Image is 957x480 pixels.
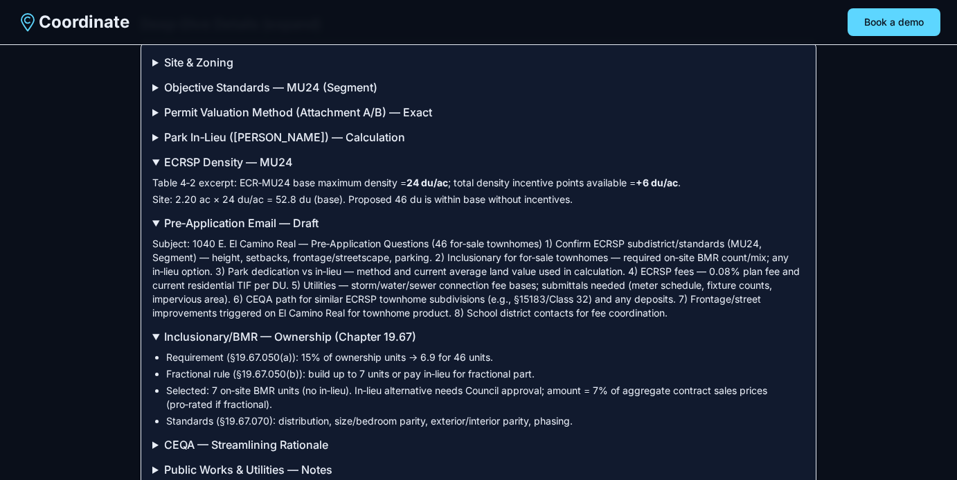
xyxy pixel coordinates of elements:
img: Coordinate [17,11,39,33]
strong: 24 du/ac [406,177,448,188]
li: Requirement (§19.67.050(a)): 15% of ownership units → 6.9 for 46 units. [166,350,805,364]
summary: Pre‑Application Email — Draft [152,215,805,231]
div: Table 4‑2 excerpt: ECR‑MU24 base maximum density = ; total density incentive points available = . [152,176,805,190]
div: Site: 2.20 ac × 24 du/ac = 52.8 du (base). Proposed 46 du is within base without incentives. [152,193,805,206]
li: Selected: 7 on‑site BMR units (no in‑lieu). In‑lieu alternative needs Council approval; amount = ... [166,384,805,411]
summary: ECRSP Density — MU24 [152,154,805,170]
summary: Site & Zoning [152,54,805,71]
summary: Permit Valuation Method (Attachment A/B) — Exact [152,104,805,121]
summary: CEQA — Streamlining Rationale [152,436,805,453]
summary: Public Works & Utilities — Notes [152,461,805,478]
div: Subject: 1040 E. El Camino Real — Pre‑Application Questions (46 for‑sale townhomes) 1) Confirm EC... [152,237,805,320]
span: Coordinate [39,11,129,33]
a: Coordinate [17,11,129,33]
summary: Park In‑Lieu ([PERSON_NAME]) — Calculation [152,129,805,145]
button: Book a demo [848,8,940,36]
summary: Inclusionary/BMR — Ownership (Chapter 19.67) [152,328,805,345]
li: Standards (§19.67.070): distribution, size/bedroom parity, exterior/interior parity, phasing. [166,414,805,428]
strong: +6 du/ac [636,177,678,188]
summary: Objective Standards — MU24 (Segment) [152,79,805,96]
li: Fractional rule (§19.67.050(b)): build up to 7 units or pay in‑lieu for fractional part. [166,367,805,381]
